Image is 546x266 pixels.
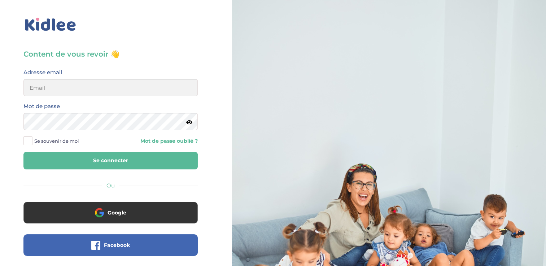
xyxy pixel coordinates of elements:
label: Mot de passe [23,102,60,111]
span: Se souvenir de moi [34,136,79,146]
a: Mot de passe oublié ? [116,138,197,145]
img: google.png [95,208,104,217]
button: Google [23,202,198,223]
span: Ou [106,182,115,189]
input: Email [23,79,198,96]
span: Google [108,209,126,216]
img: logo_kidlee_bleu [23,16,78,33]
span: Facebook [104,241,130,249]
img: facebook.png [91,241,100,250]
a: Google [23,214,198,221]
button: Facebook [23,234,198,256]
button: Se connecter [23,152,198,169]
a: Facebook [23,247,198,253]
label: Adresse email [23,68,62,77]
h3: Content de vous revoir 👋 [23,49,198,59]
